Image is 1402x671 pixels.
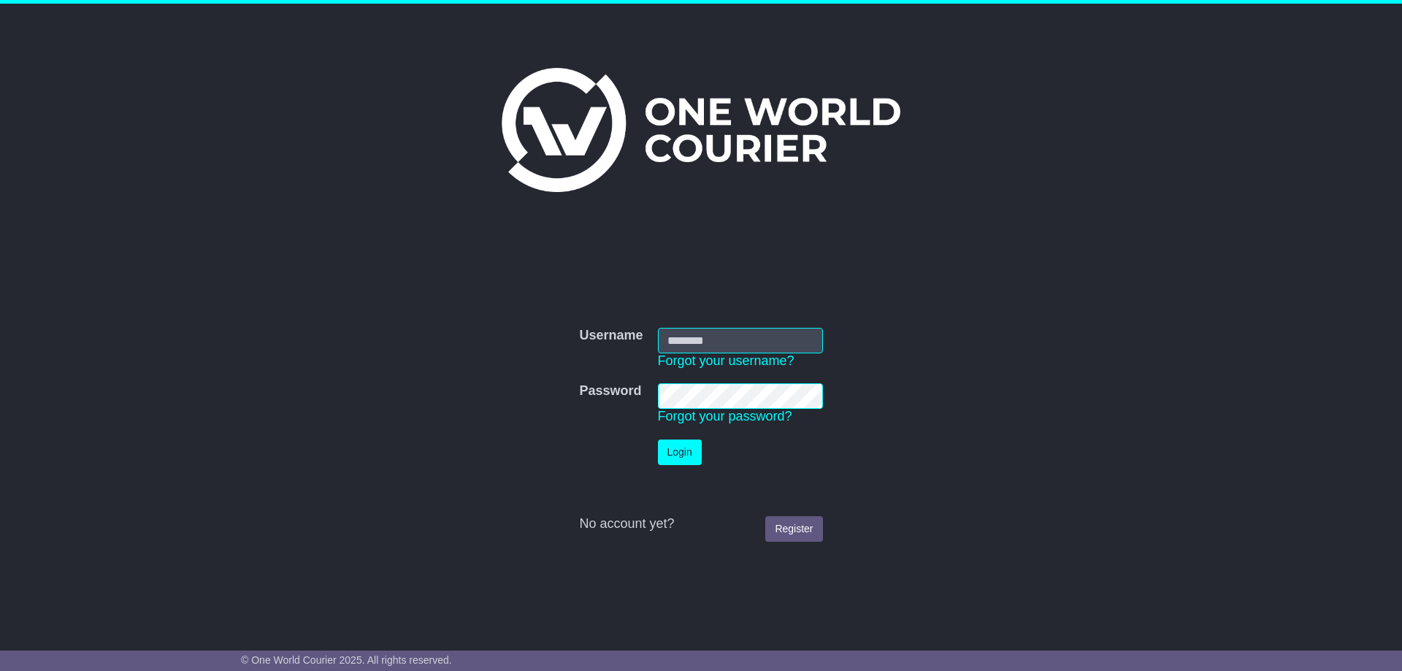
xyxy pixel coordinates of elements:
label: Password [579,383,641,399]
a: Forgot your password? [658,409,792,423]
img: One World [502,68,900,192]
a: Forgot your username? [658,353,794,368]
label: Username [579,328,643,344]
div: No account yet? [579,516,822,532]
span: © One World Courier 2025. All rights reserved. [241,654,452,666]
a: Register [765,516,822,542]
button: Login [658,440,702,465]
